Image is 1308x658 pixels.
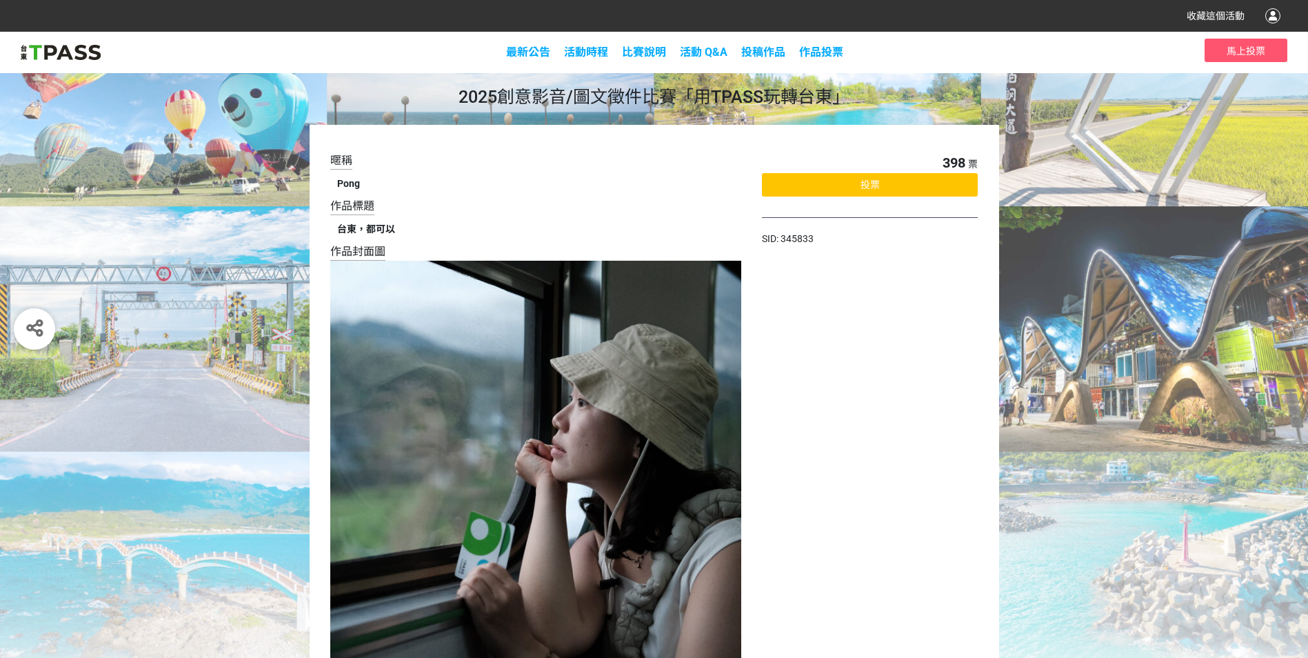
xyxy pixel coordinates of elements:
span: SID: 345833 [762,233,814,244]
img: 2025創意影音/圖文徵件比賽「用TPASS玩轉台東」 [21,42,101,63]
span: 票 [968,159,978,170]
span: 2025創意影音/圖文徵件比賽「用TPASS玩轉台東」 [459,87,849,107]
button: 馬上投票 [1205,39,1287,62]
div: 台東，都可以 [337,222,735,237]
span: 投稿作品 [741,46,785,59]
span: 暱稱 [330,154,352,167]
div: Pong [337,177,735,191]
span: 398 [943,154,965,171]
span: 作品封面圖 [330,245,385,258]
a: 比賽說明 [622,46,666,59]
a: 最新公告 [506,46,550,59]
a: 活動 Q&A [680,46,727,59]
span: 作品投票 [799,46,843,59]
span: 馬上投票 [1227,46,1265,57]
span: 投票 [861,179,880,190]
span: 作品標題 [330,199,374,212]
a: 活動時程 [564,46,608,59]
span: 收藏這個活動 [1187,10,1245,21]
